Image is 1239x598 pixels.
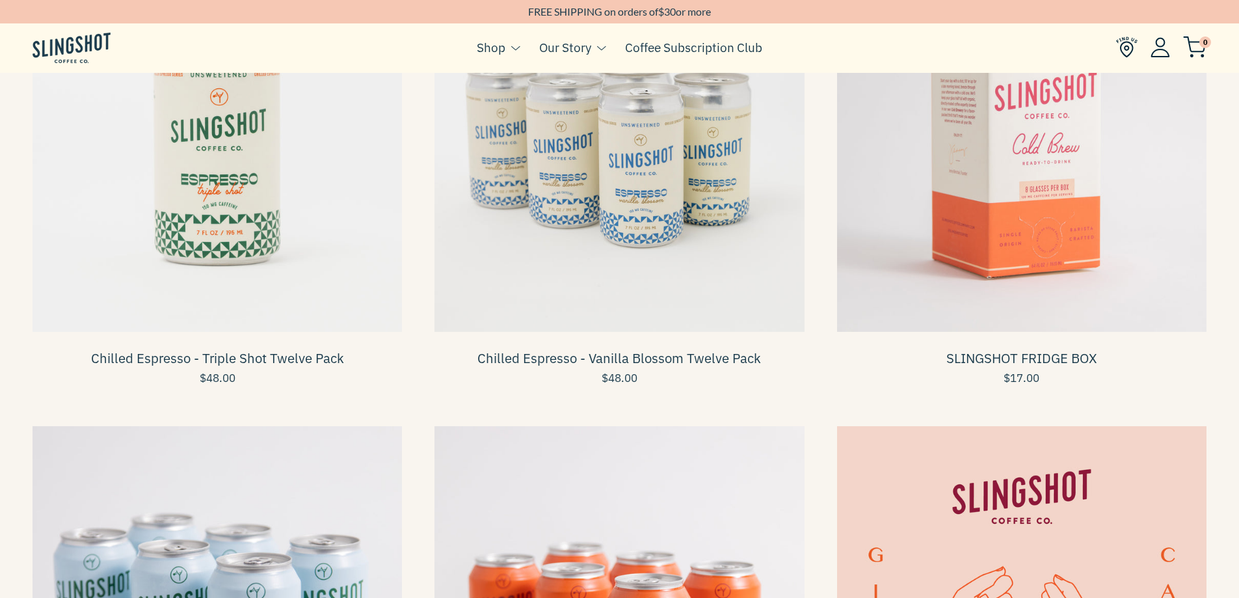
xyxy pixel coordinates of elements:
[837,373,1206,384] a: $17.00
[33,373,402,384] a: $48.00
[946,349,1097,367] a: SLINGSHOT FRIDGE BOX
[477,349,761,367] a: Chilled Espresso - Vanilla Blossom Twelve Pack
[477,38,505,57] a: Shop
[91,349,344,367] a: Chilled Espresso - Triple Shot Twelve Pack
[1151,37,1170,57] img: Account
[1183,36,1206,58] img: cart
[539,38,591,57] a: Our Story
[664,5,676,18] span: 30
[434,373,804,384] a: $48.00
[1199,36,1211,48] span: 0
[625,38,762,57] a: Coffee Subscription Club
[658,5,664,18] span: $
[1183,40,1206,55] a: 0
[1116,36,1138,58] img: Find Us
